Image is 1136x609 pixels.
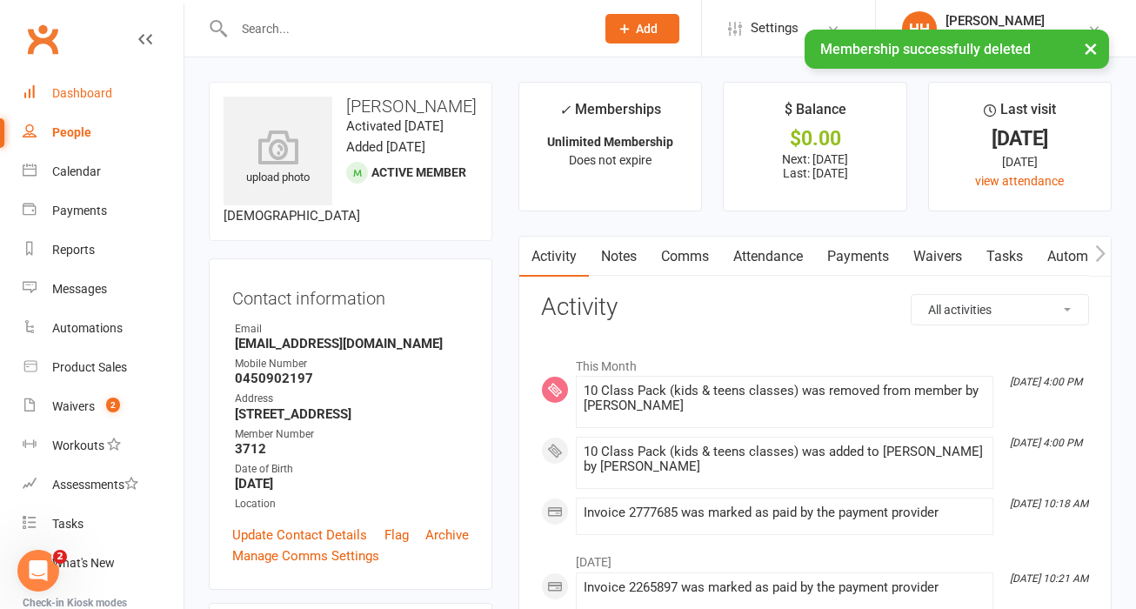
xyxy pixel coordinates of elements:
[23,505,184,544] a: Tasks
[52,282,107,296] div: Messages
[346,118,444,134] time: Activated [DATE]
[235,336,469,351] strong: [EMAIL_ADDRESS][DOMAIN_NAME]
[224,97,478,116] h3: [PERSON_NAME]
[984,98,1056,130] div: Last visit
[235,476,469,492] strong: [DATE]
[589,237,649,277] a: Notes
[945,152,1095,171] div: [DATE]
[232,545,379,566] a: Manage Comms Settings
[53,550,67,564] span: 2
[1010,498,1088,510] i: [DATE] 10:18 AM
[52,438,104,452] div: Workouts
[23,74,184,113] a: Dashboard
[235,406,469,422] strong: [STREET_ADDRESS]
[519,237,589,277] a: Activity
[559,98,661,130] div: Memberships
[902,11,937,46] div: HH
[636,22,658,36] span: Add
[224,208,360,224] span: [DEMOGRAPHIC_DATA]
[805,30,1109,69] div: Membership successfully deleted
[1010,437,1082,449] i: [DATE] 4:00 PM
[52,556,115,570] div: What's New
[52,360,127,374] div: Product Sales
[229,17,583,41] input: Search...
[52,86,112,100] div: Dashboard
[584,384,986,413] div: 10 Class Pack (kids & teens classes) was removed from member by [PERSON_NAME]
[224,130,332,187] div: upload photo
[1010,376,1082,388] i: [DATE] 4:00 PM
[605,14,679,43] button: Add
[751,9,799,48] span: Settings
[23,270,184,309] a: Messages
[52,517,84,531] div: Tasks
[235,441,469,457] strong: 3712
[547,135,673,149] strong: Unlimited Membership
[23,426,184,465] a: Workouts
[52,164,101,178] div: Calendar
[23,191,184,231] a: Payments
[235,371,469,386] strong: 0450902197
[23,465,184,505] a: Assessments
[371,165,466,179] span: Active member
[541,294,1089,321] h3: Activity
[23,113,184,152] a: People
[17,550,59,592] iframe: Intercom live chat
[235,321,469,338] div: Email
[541,544,1089,572] li: [DATE]
[584,445,986,474] div: 10 Class Pack (kids & teens classes) was added to [PERSON_NAME] by [PERSON_NAME]
[23,387,184,426] a: Waivers 2
[235,496,469,512] div: Location
[52,204,107,217] div: Payments
[569,153,652,167] span: Does not expire
[425,525,469,545] a: Archive
[649,237,721,277] a: Comms
[739,130,890,148] div: $0.00
[1075,30,1106,67] button: ×
[721,237,815,277] a: Attendance
[52,243,95,257] div: Reports
[232,282,469,308] h3: Contact information
[232,525,367,545] a: Update Contact Details
[584,505,986,520] div: Invoice 2777685 was marked as paid by the payment provider
[384,525,409,545] a: Flag
[739,152,890,180] p: Next: [DATE] Last: [DATE]
[235,356,469,372] div: Mobile Number
[23,348,184,387] a: Product Sales
[946,29,1070,44] div: [PERSON_NAME] MMA
[52,399,95,413] div: Waivers
[584,580,986,595] div: Invoice 2265897 was marked as paid by the payment provider
[901,237,974,277] a: Waivers
[235,391,469,407] div: Address
[106,398,120,412] span: 2
[21,17,64,61] a: Clubworx
[1010,572,1088,585] i: [DATE] 10:21 AM
[815,237,901,277] a: Payments
[541,348,1089,376] li: This Month
[346,139,425,155] time: Added [DATE]
[23,309,184,348] a: Automations
[52,321,123,335] div: Automations
[785,98,846,130] div: $ Balance
[946,13,1070,29] div: [PERSON_NAME]
[52,125,91,139] div: People
[52,478,138,492] div: Assessments
[23,152,184,191] a: Calendar
[559,102,571,118] i: ✓
[235,426,469,443] div: Member Number
[235,461,469,478] div: Date of Birth
[23,231,184,270] a: Reports
[945,130,1095,148] div: [DATE]
[23,544,184,583] a: What's New
[975,174,1064,188] a: view attendance
[974,237,1035,277] a: Tasks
